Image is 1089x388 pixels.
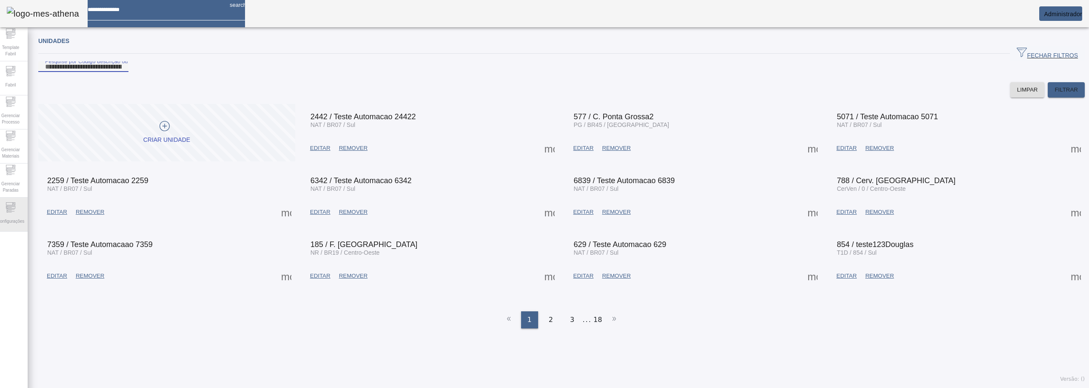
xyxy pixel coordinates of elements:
[1044,11,1082,17] span: Administrador
[542,141,557,156] button: Mais
[76,208,104,216] span: REMOVER
[1010,82,1045,98] button: LIMPAR
[311,185,355,192] span: NAT / BR07 / Sul
[805,204,820,220] button: Mais
[1068,141,1083,156] button: Mais
[335,268,372,284] button: REMOVER
[861,268,898,284] button: REMOVER
[574,176,675,185] span: 6839 / Teste Automacao 6839
[836,272,857,280] span: EDITAR
[837,121,881,128] span: NAT / BR07 / Sul
[306,268,335,284] button: EDITAR
[339,208,368,216] span: REMOVER
[865,208,894,216] span: REMOVER
[1017,47,1078,60] span: FECHAR FILTROS
[865,144,894,152] span: REMOVER
[598,268,635,284] button: REMOVER
[1060,376,1085,382] span: Versão: ()
[7,7,79,20] img: logo-mes-athena
[3,79,18,91] span: Fabril
[47,249,92,256] span: NAT / BR07 / Sul
[865,272,894,280] span: REMOVER
[339,144,368,152] span: REMOVER
[43,204,71,220] button: EDITAR
[805,141,820,156] button: Mais
[311,240,417,249] span: 185 / F. [GEOGRAPHIC_DATA]
[339,272,368,280] span: REMOVER
[583,311,591,328] li: ...
[569,141,598,156] button: EDITAR
[861,204,898,220] button: REMOVER
[805,268,820,284] button: Mais
[832,204,861,220] button: EDITAR
[47,208,67,216] span: EDITAR
[602,208,630,216] span: REMOVER
[861,141,898,156] button: REMOVER
[1017,86,1038,94] span: LIMPAR
[836,144,857,152] span: EDITAR
[310,208,331,216] span: EDITAR
[832,268,861,284] button: EDITAR
[602,144,630,152] span: REMOVER
[311,121,355,128] span: NAT / BR07 / Sul
[1048,82,1085,98] button: FILTRAR
[1055,86,1078,94] span: FILTRAR
[837,240,913,249] span: 854 / teste123Douglas
[1068,268,1083,284] button: Mais
[76,272,104,280] span: REMOVER
[836,208,857,216] span: EDITAR
[43,268,71,284] button: EDITAR
[569,204,598,220] button: EDITAR
[598,204,635,220] button: REMOVER
[542,204,557,220] button: Mais
[143,136,190,144] div: Criar unidade
[837,112,938,121] span: 5071 / Teste Automacao 5071
[574,249,619,256] span: NAT / BR07 / Sul
[38,37,69,44] span: Unidades
[598,141,635,156] button: REMOVER
[335,141,372,156] button: REMOVER
[574,112,654,121] span: 577 / C. Ponta Grossa2
[549,315,553,325] span: 2
[311,249,380,256] span: NR / BR19 / Centro-Oeste
[38,104,295,161] button: Criar unidade
[832,141,861,156] button: EDITAR
[310,272,331,280] span: EDITAR
[71,204,108,220] button: REMOVER
[279,268,294,284] button: Mais
[602,272,630,280] span: REMOVER
[279,204,294,220] button: Mais
[310,144,331,152] span: EDITAR
[335,204,372,220] button: REMOVER
[574,121,669,128] span: PG / BR45 / [GEOGRAPHIC_DATA]
[573,272,594,280] span: EDITAR
[45,58,141,64] mat-label: Pesquise por Código descrição ou sigla
[574,240,667,249] span: 629 / Teste Automacao 629
[47,185,92,192] span: NAT / BR07 / Sul
[574,185,619,192] span: NAT / BR07 / Sul
[570,315,574,325] span: 3
[1010,46,1085,61] button: FECHAR FILTROS
[542,268,557,284] button: Mais
[837,185,906,192] span: CerVen / 0 / Centro-Oeste
[593,311,602,328] li: 18
[569,268,598,284] button: EDITAR
[47,240,153,249] span: 7359 / Teste Automacaao 7359
[71,268,108,284] button: REMOVER
[47,272,67,280] span: EDITAR
[311,112,416,121] span: 2442 / Teste Automacao 24422
[837,176,955,185] span: 788 / Cerv. [GEOGRAPHIC_DATA]
[306,141,335,156] button: EDITAR
[306,204,335,220] button: EDITAR
[47,176,148,185] span: 2259 / Teste Automacao 2259
[573,144,594,152] span: EDITAR
[573,208,594,216] span: EDITAR
[1068,204,1083,220] button: Mais
[837,249,876,256] span: T1D / 854 / Sul
[311,176,412,185] span: 6342 / Teste Automacao 6342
